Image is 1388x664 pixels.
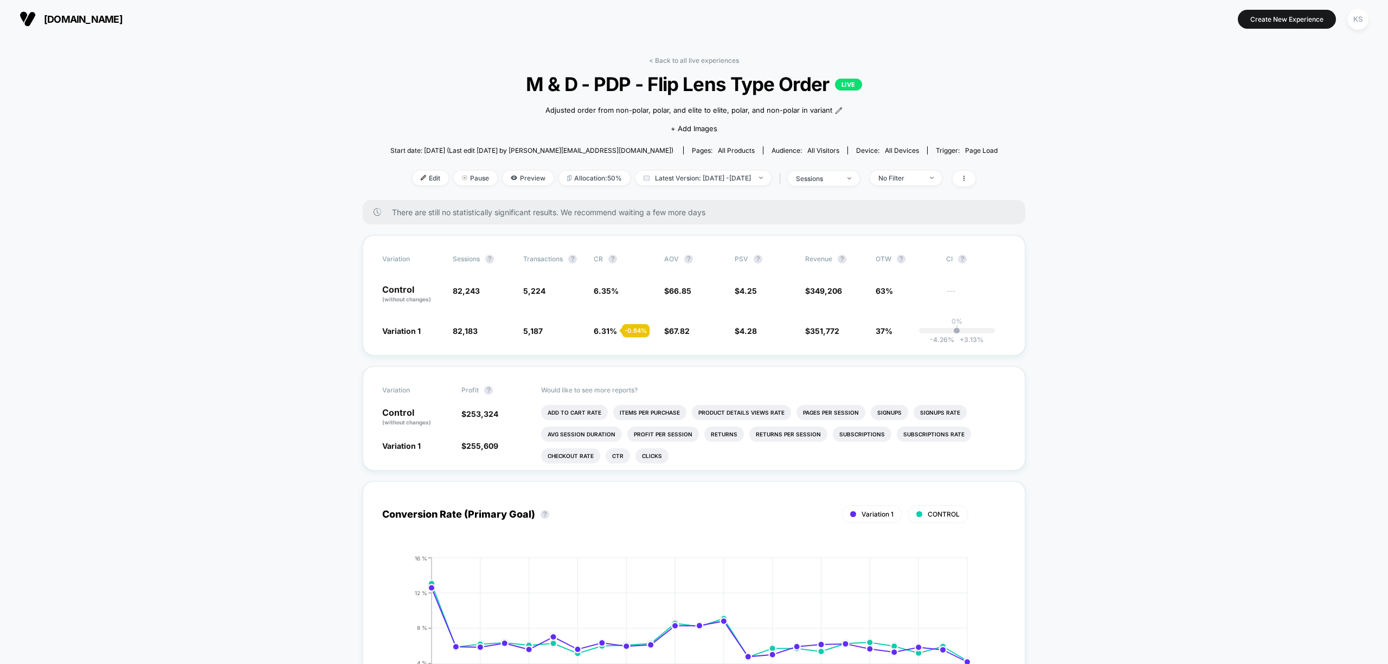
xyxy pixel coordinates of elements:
[644,175,650,180] img: calendar
[838,255,846,263] button: ?
[453,255,480,263] span: Sessions
[749,427,827,442] li: Returns Per Session
[545,105,832,116] span: Adjusted order from non-polar, polar, and elite to elite, polar, and non-polar in variant
[876,286,893,295] span: 63%
[669,286,691,295] span: 66.85
[718,146,755,154] span: all products
[833,427,891,442] li: Subscriptions
[664,255,679,263] span: AOV
[462,175,467,180] img: end
[776,171,788,186] span: |
[954,336,984,344] span: 3.13 %
[692,405,791,420] li: Product Details Views Rate
[382,326,421,336] span: Variation 1
[559,171,630,185] span: Allocation: 50%
[466,441,498,450] span: 255,609
[382,285,442,304] p: Control
[608,255,617,263] button: ?
[928,510,960,518] span: CONTROL
[946,255,1006,263] span: CI
[735,255,748,263] span: PSV
[20,11,36,27] img: Visually logo
[541,427,622,442] li: Avg Session Duration
[466,409,498,418] span: 253,324
[740,326,757,336] span: 4.28
[523,286,545,295] span: 5,224
[704,427,744,442] li: Returns
[541,510,549,519] button: ?
[461,386,479,394] span: Profit
[759,177,763,179] img: end
[382,408,451,427] p: Control
[885,146,919,154] span: all devices
[669,326,690,336] span: 67.82
[16,10,126,28] button: [DOMAIN_NAME]
[936,146,998,154] div: Trigger:
[946,288,1006,304] span: ---
[382,296,431,302] span: (without changes)
[952,317,962,325] p: 0%
[807,146,839,154] span: All Visitors
[382,441,421,450] span: Variation 1
[627,427,699,442] li: Profit Per Session
[541,405,608,420] li: Add To Cart Rate
[664,326,690,336] span: $
[392,208,1004,217] span: There are still no statistically significant results. We recommend waiting a few more days
[567,175,571,181] img: rebalance
[622,324,650,337] div: - 0.64 %
[635,448,669,463] li: Clicks
[960,336,964,344] span: +
[484,386,493,395] button: ?
[772,146,839,154] div: Audience:
[382,386,442,395] span: Variation
[897,427,971,442] li: Subscriptions Rate
[965,146,998,154] span: Page Load
[523,326,543,336] span: 5,187
[810,286,842,295] span: 349,206
[390,146,673,154] span: Start date: [DATE] (Last edit [DATE] by [PERSON_NAME][EMAIL_ADDRESS][DOMAIN_NAME])
[606,448,630,463] li: Ctr
[594,326,617,336] span: 6.31 %
[796,405,865,420] li: Pages Per Session
[876,255,935,263] span: OTW
[684,255,693,263] button: ?
[876,326,892,336] span: 37%
[754,255,762,263] button: ?
[810,326,839,336] span: 351,772
[485,255,494,263] button: ?
[897,255,905,263] button: ?
[847,177,851,179] img: end
[594,286,619,295] span: 6.35 %
[871,405,908,420] li: Signups
[415,555,427,561] tspan: 16 %
[461,441,498,450] span: $
[594,255,603,263] span: CR
[740,286,757,295] span: 4.25
[958,255,967,263] button: ?
[805,286,842,295] span: $
[862,510,894,518] span: Variation 1
[413,171,448,185] span: Edit
[417,624,427,631] tspan: 8 %
[523,255,563,263] span: Transactions
[503,171,554,185] span: Preview
[453,326,478,336] span: 82,183
[613,405,686,420] li: Items Per Purchase
[382,255,442,263] span: Variation
[692,146,755,154] div: Pages:
[1347,9,1368,30] div: KS
[805,255,832,263] span: Revenue
[914,405,967,420] li: Signups Rate
[415,589,427,596] tspan: 12 %
[635,171,771,185] span: Latest Version: [DATE] - [DATE]
[664,286,691,295] span: $
[453,286,480,295] span: 82,243
[421,73,967,95] span: M & D - PDP - Flip Lens Type Order
[671,124,717,133] span: + Add Images
[541,448,600,463] li: Checkout Rate
[930,336,954,344] span: -4.26 %
[735,326,757,336] span: $
[1238,10,1336,29] button: Create New Experience
[796,175,839,183] div: sessions
[541,386,1006,394] p: Would like to see more reports?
